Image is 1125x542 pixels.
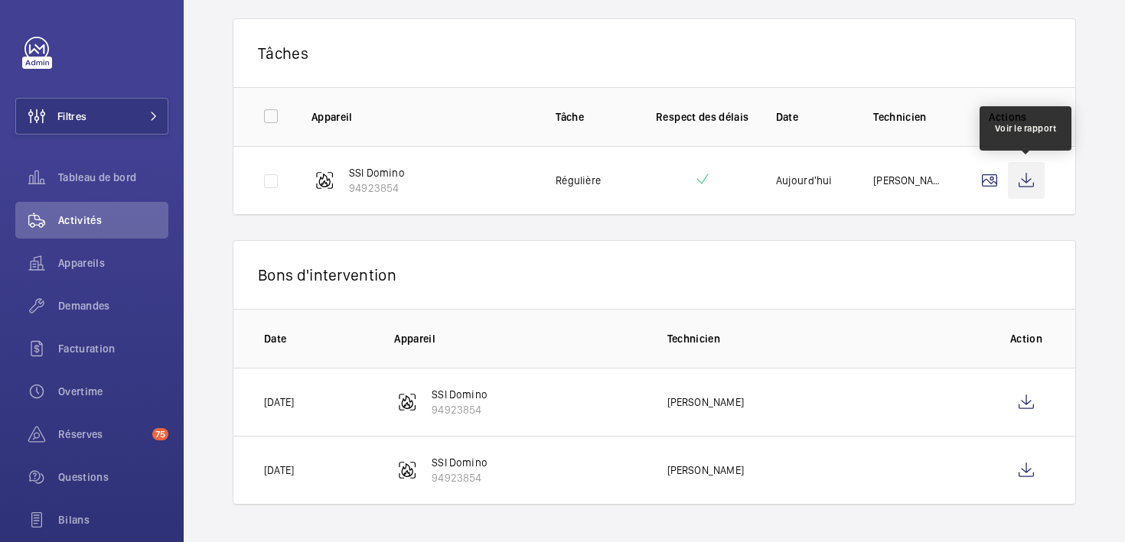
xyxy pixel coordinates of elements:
[432,387,487,402] p: SSI Domino
[971,109,1045,125] p: Actions
[1008,331,1045,346] p: Action
[58,384,168,399] span: Overtime
[873,173,947,188] p: [PERSON_NAME]
[258,44,1051,63] p: Tâches
[995,122,1057,135] div: Voir le rapport
[394,331,642,346] p: Appareil
[432,470,487,485] p: 94923854
[432,402,487,417] p: 94923854
[58,427,146,442] span: Réserves
[398,393,416,411] img: fire_alarm.svg
[58,255,168,271] span: Appareils
[776,173,833,188] p: Aujourd'hui
[432,455,487,470] p: SSI Domino
[873,109,947,125] p: Technicien
[264,394,294,410] p: [DATE]
[58,170,168,185] span: Tableau de bord
[776,109,849,125] p: Date
[58,213,168,228] span: Activités
[556,109,629,125] p: Tâche
[57,109,86,124] span: Filtres
[654,109,752,125] p: Respect des délais
[667,462,744,478] p: [PERSON_NAME]
[258,265,1051,284] p: Bons d'intervention
[311,109,531,125] p: Appareil
[556,173,601,188] p: Régulière
[58,298,168,313] span: Demandes
[15,98,168,135] button: Filtres
[58,469,168,485] span: Questions
[315,171,334,190] img: fire_alarm.svg
[264,331,370,346] p: Date
[349,165,405,180] p: SSI Domino
[58,512,168,527] span: Bilans
[152,428,168,440] span: 75
[349,180,405,196] p: 94923854
[667,331,983,346] p: Technicien
[264,462,294,478] p: [DATE]
[58,341,168,356] span: Facturation
[667,394,744,410] p: [PERSON_NAME]
[398,461,416,479] img: fire_alarm.svg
